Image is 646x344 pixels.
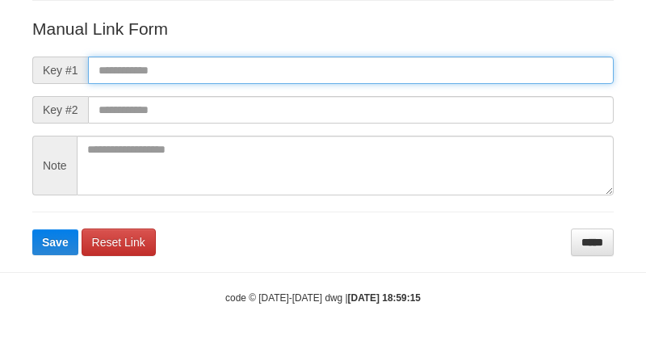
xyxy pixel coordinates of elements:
[348,292,421,304] strong: [DATE] 18:59:15
[82,229,156,256] a: Reset Link
[32,17,614,40] p: Manual Link Form
[32,57,88,84] span: Key #1
[92,236,145,249] span: Reset Link
[32,96,88,124] span: Key #2
[225,292,421,304] small: code © [DATE]-[DATE] dwg |
[32,229,78,255] button: Save
[42,236,69,249] span: Save
[32,136,77,195] span: Note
